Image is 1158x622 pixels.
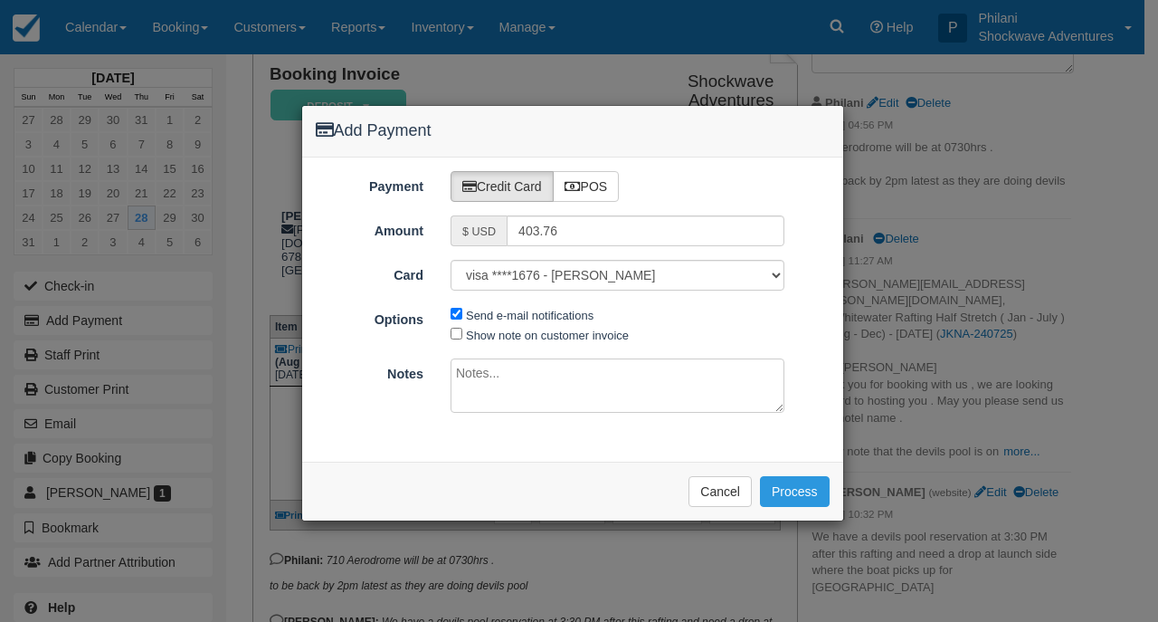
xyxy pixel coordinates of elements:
small: $ USD [462,225,496,238]
label: Send e-mail notifications [466,309,593,322]
label: Card [302,260,438,285]
button: Process [760,476,830,507]
label: Credit Card [451,171,554,202]
button: Cancel [688,476,752,507]
label: Notes [302,359,438,384]
label: Show note on customer invoice [466,329,629,342]
label: POS [553,171,620,202]
label: Payment [302,171,438,196]
label: Options [302,304,438,330]
input: Valid amount required. [507,215,784,246]
label: Amount [302,215,438,241]
h4: Add Payment [316,120,830,143]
